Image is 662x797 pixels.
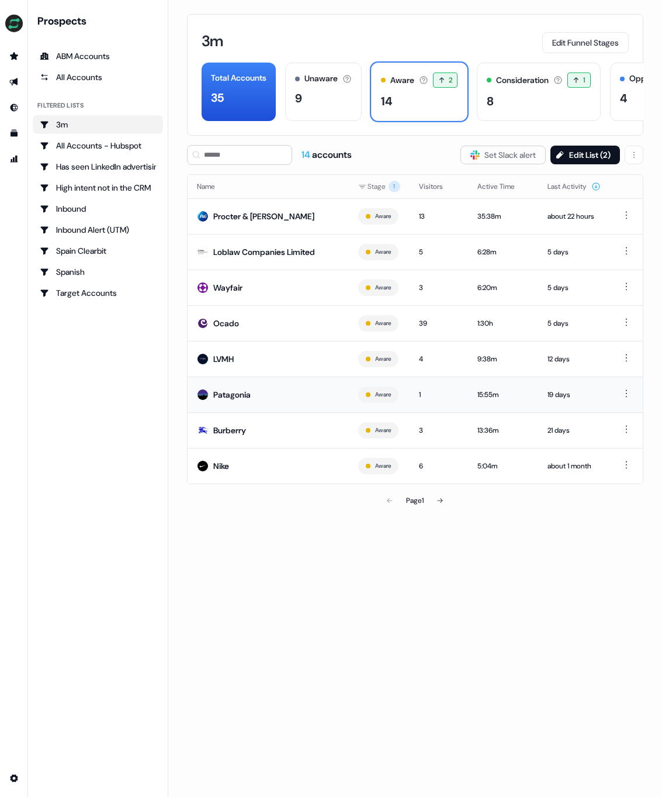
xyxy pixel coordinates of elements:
[419,176,457,197] button: Visitors
[5,124,23,143] a: Go to templates
[375,354,391,364] button: Aware
[547,282,601,294] div: 5 days
[213,353,234,365] div: LVMH
[419,282,459,294] div: 3
[542,32,629,53] button: Edit Funnel Stages
[547,425,601,436] div: 21 days
[375,461,391,471] button: Aware
[375,425,391,436] button: Aware
[375,389,391,400] button: Aware
[211,89,224,106] div: 35
[547,460,601,472] div: about 1 month
[40,203,156,215] div: Inbound
[213,389,251,401] div: Patagonia
[5,73,23,91] a: Go to outbound experience
[449,74,452,86] span: 2
[40,161,156,172] div: Has seen LinkedIn advertising ✅
[547,246,601,258] div: 5 days
[37,101,84,111] div: Filtered lists
[419,460,459,472] div: 6
[40,140,156,151] div: All Accounts - Hubspot
[211,72,266,84] div: Total Accounts
[375,282,391,293] button: Aware
[477,460,529,472] div: 5:04m
[33,68,163,87] a: All accounts
[477,246,529,258] div: 6:28m
[550,146,620,164] button: Edit List (2)
[375,247,391,257] button: Aware
[547,211,601,222] div: about 22 hours
[419,318,459,329] div: 39
[33,241,163,260] a: Go to Spain Clearbit
[304,73,338,85] div: Unaware
[301,149,352,161] div: accounts
[477,211,529,222] div: 35:38m
[620,89,628,107] div: 4
[419,353,459,365] div: 4
[547,176,601,197] button: Last Activity
[5,150,23,168] a: Go to attribution
[213,282,242,294] div: Wayfair
[375,211,391,222] button: Aware
[213,211,314,222] div: Procter & [PERSON_NAME]
[40,287,156,299] div: Target Accounts
[375,318,391,329] button: Aware
[390,74,414,87] div: Aware
[33,178,163,197] a: Go to High intent not in the CRM
[295,89,302,107] div: 9
[419,425,459,436] div: 3
[389,181,400,192] span: 1
[477,282,529,294] div: 6:20m
[583,74,585,86] span: 1
[33,47,163,65] a: ABM Accounts
[358,181,400,192] div: Stage
[37,14,163,28] div: Prospects
[33,263,163,281] a: Go to Spanish
[419,246,459,258] div: 5
[496,74,549,87] div: Consideration
[5,769,23,788] a: Go to integrations
[381,92,393,110] div: 14
[213,460,229,472] div: Nike
[301,149,312,161] span: 14
[188,175,349,198] th: Name
[40,182,156,194] div: High intent not in the CRM
[33,220,163,239] a: Go to Inbound Alert (UTM)
[477,425,529,436] div: 13:36m
[487,92,494,110] div: 8
[547,353,601,365] div: 12 days
[33,136,163,155] a: Go to All Accounts - Hubspot
[40,71,156,83] div: All Accounts
[406,495,424,506] div: Page 1
[33,284,163,302] a: Go to Target Accounts
[547,318,601,329] div: 5 days
[419,389,459,401] div: 1
[477,353,529,365] div: 9:38m
[477,176,529,197] button: Active Time
[5,98,23,117] a: Go to Inbound
[460,146,546,164] button: Set Slack alert
[477,389,529,401] div: 15:55m
[5,47,23,65] a: Go to prospects
[40,245,156,257] div: Spain Clearbit
[213,246,315,258] div: Loblaw Companies Limited
[40,119,156,130] div: 3m
[213,425,246,436] div: Burberry
[40,224,156,236] div: Inbound Alert (UTM)
[477,318,529,329] div: 1:30h
[202,33,223,49] h3: 3m
[33,157,163,176] a: Go to Has seen LinkedIn advertising ✅
[40,266,156,278] div: Spanish
[40,50,156,62] div: ABM Accounts
[33,199,163,218] a: Go to Inbound
[419,211,459,222] div: 13
[547,389,601,401] div: 19 days
[213,318,239,329] div: Ocado
[33,115,163,134] a: Go to 3m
